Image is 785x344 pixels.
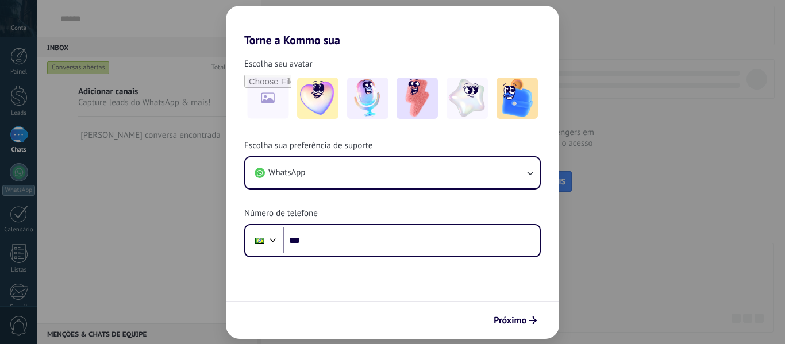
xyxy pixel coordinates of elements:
[244,208,318,219] span: Número de telefone
[497,78,538,119] img: -5.jpeg
[245,157,540,188] button: WhatsApp
[488,311,542,330] button: Próximo
[226,6,559,47] h2: Torne a Kommo sua
[347,78,388,119] img: -2.jpeg
[244,140,372,152] span: Escolha sua preferência de suporte
[268,167,305,179] span: WhatsApp
[244,59,313,70] span: Escolha seu avatar
[447,78,488,119] img: -4.jpeg
[297,78,338,119] img: -1.jpeg
[249,229,271,253] div: Brazil: + 55
[494,316,526,324] span: Próximo
[397,78,438,119] img: -3.jpeg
